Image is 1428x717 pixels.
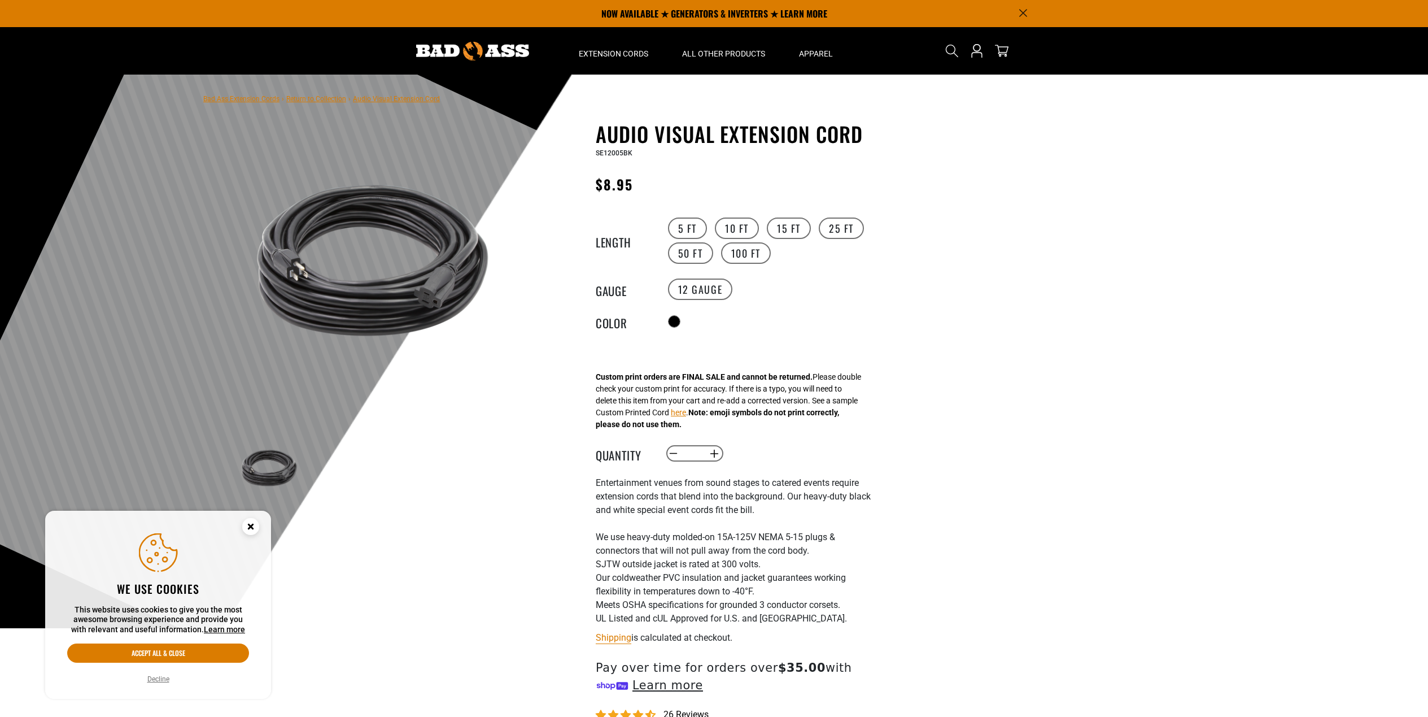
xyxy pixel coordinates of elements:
[799,49,833,59] span: Apparel
[596,446,652,461] label: Quantity
[237,435,302,501] img: black
[596,408,839,429] strong: Note: emoji symbols do not print correctly, please do not use them.
[282,95,284,103] span: ›
[286,95,346,103] a: Return to Collection
[943,42,961,60] summary: Search
[67,581,249,596] h2: We use cookies
[204,625,245,634] a: Learn more
[596,612,872,625] li: UL Listed and cUL Approved for U.S. and [GEOGRAPHIC_DATA].
[682,49,765,59] span: All Other Products
[596,632,631,643] a: Shipping
[596,122,872,146] h1: Audio Visual Extension Cord
[596,598,872,612] li: Meets OSHA specifications for grounded 3 conductor corsets.
[715,218,759,239] label: 10 FT
[596,476,872,625] div: Entertainment venues from sound stages to catered events require extension cords that blend into ...
[596,571,872,598] li: Our coldweather PVC insulation and jacket guarantees working flexibility in temperatures down to ...
[596,174,633,194] span: $8.95
[596,282,652,297] legend: Gauge
[668,242,713,264] label: 50 FT
[596,371,861,431] div: Please double check your custom print for accuracy. If there is a typo, you will need to delete t...
[596,149,632,157] span: SE12005BK
[596,531,872,558] li: We use heavy-duty molded-on 15A-125V NEMA 5-15 plugs & connectors that will not pull away from th...
[45,511,271,699] aside: Cookie Consent
[668,279,733,300] label: 12 Gauge
[819,218,864,239] label: 25 FT
[67,605,249,635] p: This website uses cookies to give you the most awesome browsing experience and provide you with r...
[144,673,173,685] button: Decline
[767,218,811,239] label: 15 FT
[596,233,652,248] legend: Length
[596,372,813,381] strong: Custom print orders are FINAL SALE and cannot be returned.
[671,407,686,419] button: here
[596,558,872,571] li: SJTW outside jacket is rated at 300 volts.
[579,49,648,59] span: Extension Cords
[665,27,782,75] summary: All Other Products
[596,314,652,329] legend: Color
[596,630,872,645] div: is calculated at checkout.
[721,242,771,264] label: 100 FT
[67,644,249,663] button: Accept all & close
[416,42,529,60] img: Bad Ass Extension Cords
[203,92,440,105] nav: breadcrumbs
[237,124,509,397] img: black
[353,95,440,103] span: Audio Visual Extension Cord
[668,218,707,239] label: 5 FT
[203,95,280,103] a: Bad Ass Extension Cords
[562,27,665,75] summary: Extension Cords
[782,27,850,75] summary: Apparel
[348,95,351,103] span: ›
